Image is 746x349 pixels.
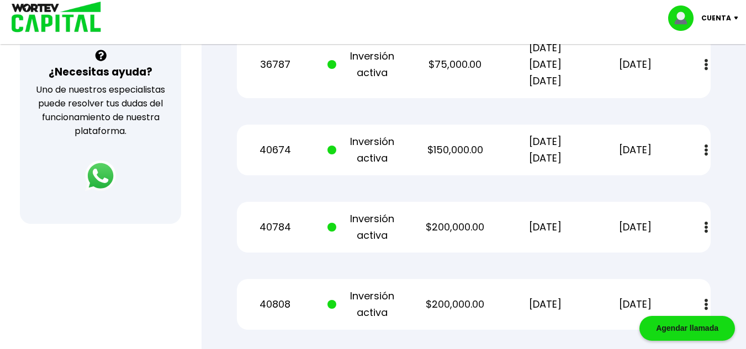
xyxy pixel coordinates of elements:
img: logos_whatsapp-icon.242b2217.svg [85,160,116,191]
p: Inversión activa [327,211,403,244]
div: Agendar llamada [639,316,735,341]
p: $200,000.00 [417,296,493,313]
p: 40808 [237,296,313,313]
p: $150,000.00 [417,142,493,158]
p: [DATE] [597,56,673,73]
img: icon-down [731,17,746,20]
p: [DATE] [597,219,673,235]
p: [DATE] [DATE] [DATE] [507,40,583,89]
p: 36787 [237,56,313,73]
p: Cuenta [701,10,731,26]
p: $75,000.00 [417,56,493,73]
h3: ¿Necesitas ayuda? [49,64,152,80]
p: [DATE] [507,296,583,313]
p: [DATE] [507,219,583,235]
p: Inversión activa [327,48,403,81]
p: [DATE] [597,296,673,313]
p: $200,000.00 [417,219,493,235]
img: profile-image [668,6,701,31]
p: 40674 [237,142,313,158]
p: Inversión activa [327,288,403,321]
p: Inversión activa [327,133,403,167]
p: [DATE] [597,142,673,158]
p: [DATE] [DATE] [507,133,583,167]
p: Uno de nuestros especialistas puede resolver tus dudas del funcionamiento de nuestra plataforma. [34,83,167,138]
p: 40784 [237,219,313,235]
